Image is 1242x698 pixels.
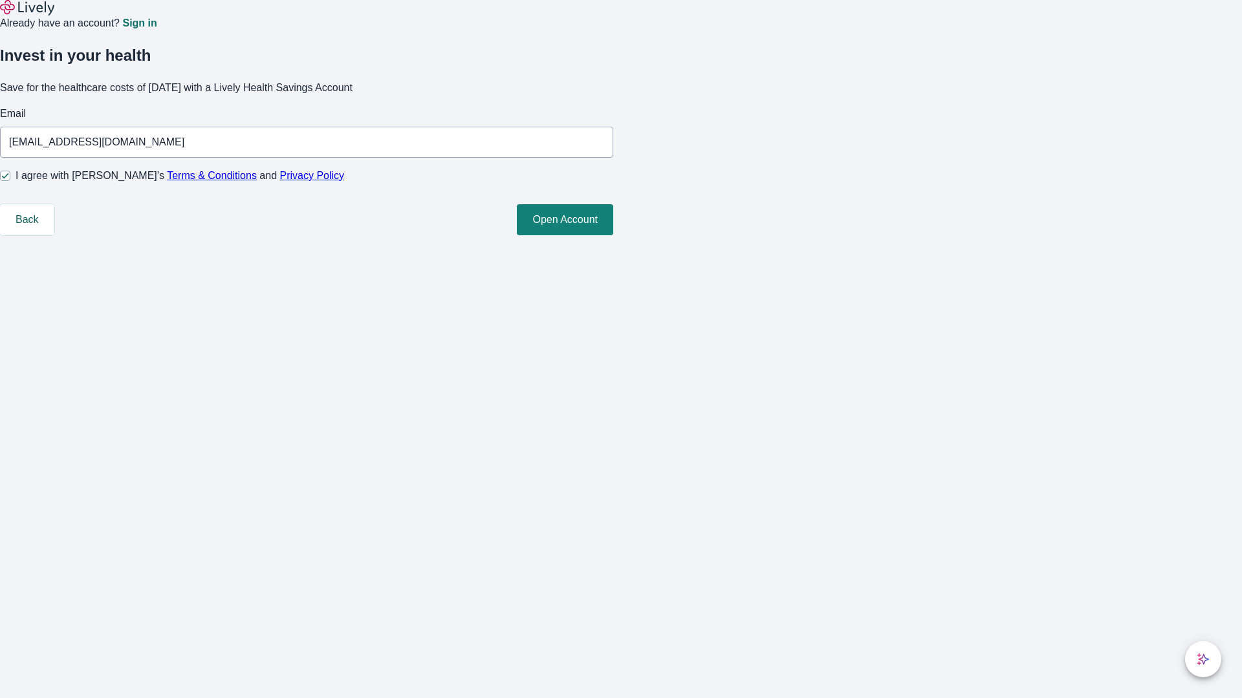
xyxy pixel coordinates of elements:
button: chat [1185,641,1221,677]
svg: Lively AI Assistant [1197,653,1210,666]
a: Sign in [122,18,157,28]
button: Open Account [517,204,613,235]
a: Privacy Policy [280,170,345,181]
span: I agree with [PERSON_NAME]’s and [16,168,344,184]
a: Terms & Conditions [167,170,257,181]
